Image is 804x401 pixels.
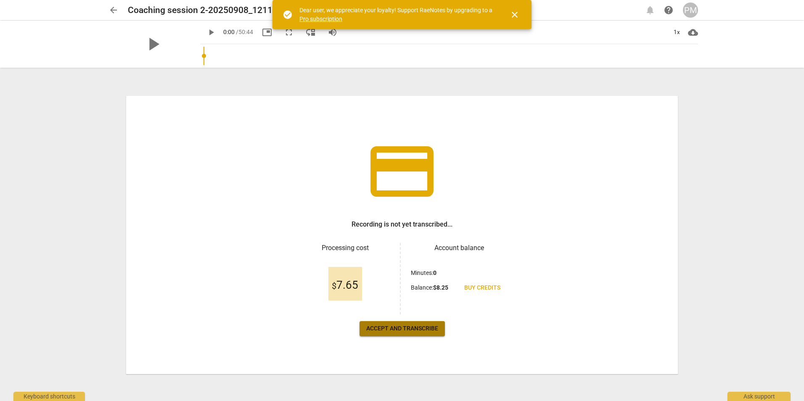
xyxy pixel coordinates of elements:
a: Help [661,3,676,18]
span: picture_in_picture [262,27,272,37]
span: cloud_download [688,27,698,37]
h3: Account balance [411,243,507,253]
div: Ask support [727,392,791,401]
div: Keyboard shortcuts [13,392,85,401]
span: check_circle [283,10,293,20]
button: Volume [325,25,340,40]
span: Buy credits [464,284,500,292]
a: Pro subscription [299,16,342,22]
div: Dear user, we appreciate your loyalty! Support RaeNotes by upgrading to a [299,6,495,23]
span: $ [332,281,336,291]
h3: Recording is not yet transcribed... [352,219,452,230]
span: play_arrow [206,27,216,37]
span: credit_card [364,134,440,209]
h2: Coaching session 2-20250908_121124-Meeting Recording [128,5,360,16]
span: help [664,5,674,15]
span: arrow_back [108,5,119,15]
b: $ 8.25 [433,284,448,291]
span: volume_up [328,27,338,37]
span: Accept and transcribe [366,324,438,333]
button: Close [505,5,525,25]
h3: Processing cost [297,243,393,253]
span: 0:00 [223,29,235,35]
button: View player as separate pane [303,25,318,40]
span: close [510,10,520,20]
div: 1x [669,26,685,39]
button: Fullscreen [281,25,296,40]
button: Accept and transcribe [360,321,445,336]
span: play_arrow [142,33,164,55]
span: / 50:44 [236,29,253,35]
span: fullscreen [284,27,294,37]
b: 0 [433,269,436,276]
span: move_down [306,27,316,37]
button: Picture in picture [259,25,275,40]
button: Play [204,25,219,40]
p: Balance : [411,283,448,292]
button: PM [683,3,698,18]
p: Minutes : [411,269,436,277]
a: Buy credits [458,280,507,295]
span: 7.65 [332,279,358,292]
